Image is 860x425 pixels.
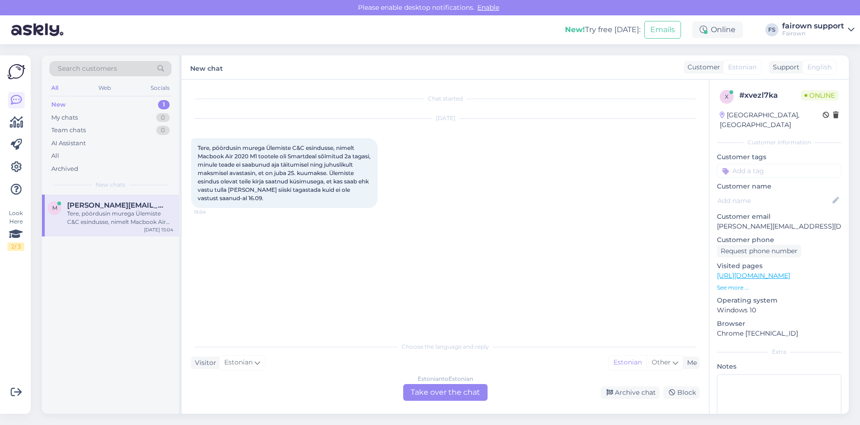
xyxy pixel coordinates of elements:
p: Customer phone [717,235,841,245]
div: Request phone number [717,245,801,257]
p: Visited pages [717,261,841,271]
div: Socials [149,82,172,94]
p: Customer email [717,212,841,222]
span: English [807,62,832,72]
p: Customer name [717,182,841,191]
span: 15:04 [194,209,229,216]
p: See more ... [717,283,841,292]
div: Visitor [191,358,216,368]
div: Archived [51,164,78,174]
p: [PERSON_NAME][EMAIL_ADDRESS][DOMAIN_NAME] [717,222,841,231]
div: Tere, pöördusin murega Ülemiste C&C esindusse, nimelt Macbook Air 2020 M1 tootele oli Smartdeal s... [67,209,173,226]
p: Customer tags [717,152,841,162]
span: Other [652,358,671,366]
div: Me [683,358,697,368]
div: Fairown [782,30,844,37]
div: fairown support [782,22,844,30]
p: Chrome [TECHNICAL_ID] [717,329,841,338]
span: x [725,93,729,100]
label: New chat [190,61,223,74]
input: Add a tag [717,164,841,178]
div: 0 [156,113,170,122]
div: Archive chat [601,386,660,399]
div: 1 [158,100,170,109]
a: [URL][DOMAIN_NAME] [717,271,790,280]
img: Askly Logo [7,63,25,81]
div: Online [692,21,743,38]
span: Online [801,90,839,101]
span: m [52,204,57,211]
div: Chat started [191,94,700,103]
span: maria.veberson@gmail.com [67,201,164,209]
p: Browser [717,319,841,329]
div: Take over the chat [403,384,488,401]
p: Operating system [717,296,841,305]
div: [GEOGRAPHIC_DATA], [GEOGRAPHIC_DATA] [720,110,823,130]
div: Customer information [717,138,841,147]
span: Search customers [58,64,117,74]
button: Emails [644,21,681,39]
div: New [51,100,66,109]
b: New! [565,25,585,34]
div: Team chats [51,126,86,135]
p: Windows 10 [717,305,841,315]
span: Estonian [728,62,757,72]
div: Block [663,386,700,399]
div: 2 / 3 [7,243,24,251]
p: Notes [717,362,841,371]
div: All [51,151,59,161]
span: Estonian [224,358,253,368]
div: Web [96,82,113,94]
div: [DATE] [191,114,700,122]
div: All [49,82,60,94]
div: My chats [51,113,78,122]
span: Enable [475,3,502,12]
div: Try free [DATE]: [565,24,640,35]
div: # xvezl7ka [739,90,801,101]
div: Choose the language and reply [191,343,700,351]
input: Add name [717,196,831,206]
div: Support [769,62,799,72]
div: FS [765,23,778,36]
div: Extra [717,348,841,356]
a: fairown supportFairown [782,22,854,37]
div: 0 [156,126,170,135]
div: Customer [684,62,720,72]
div: Look Here [7,209,24,251]
div: [DATE] 15:04 [144,226,173,233]
div: AI Assistant [51,139,86,148]
div: Estonian to Estonian [418,375,473,383]
div: Estonian [609,356,647,370]
span: New chats [96,181,125,189]
span: Tere, pöördusin murega Ülemiste C&C esindusse, nimelt Macbook Air 2020 M1 tootele oli Smartdeal s... [198,144,372,202]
